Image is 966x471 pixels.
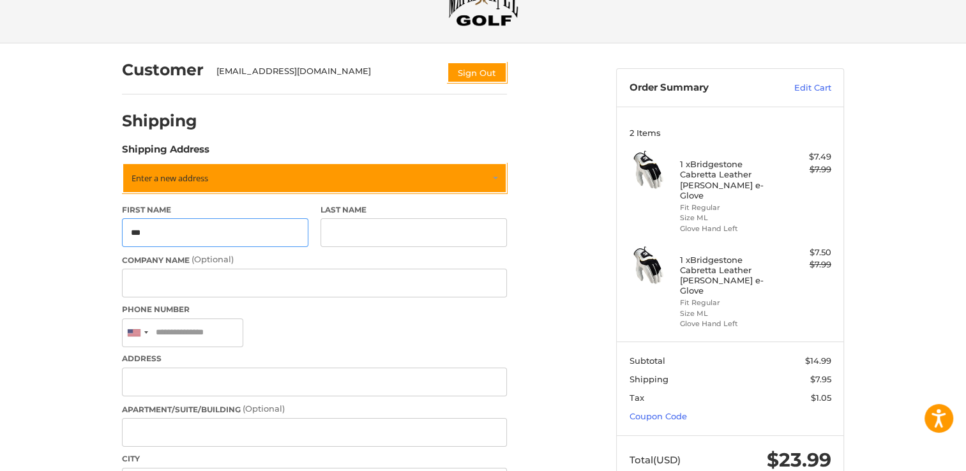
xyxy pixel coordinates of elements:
[861,437,966,471] iframe: Google Customer Reviews
[781,258,831,271] div: $7.99
[680,308,778,319] li: Size ML
[680,213,778,223] li: Size ML
[122,304,507,315] label: Phone Number
[122,111,197,131] h2: Shipping
[781,246,831,259] div: $7.50
[630,454,681,466] span: Total (USD)
[192,254,234,264] small: (Optional)
[630,392,644,403] span: Tax
[132,172,208,184] span: Enter a new address
[122,142,209,163] legend: Shipping Address
[122,453,507,465] label: City
[680,255,778,296] h4: 1 x Bridgestone Cabretta Leather [PERSON_NAME] e-Glove
[630,82,767,94] h3: Order Summary
[243,403,285,414] small: (Optional)
[122,163,507,193] a: Enter or select a different address
[122,353,507,364] label: Address
[447,62,507,83] button: Sign Out
[781,163,831,176] div: $7.99
[630,355,665,366] span: Subtotal
[122,60,204,80] h2: Customer
[680,318,778,329] li: Glove Hand Left
[680,159,778,200] h4: 1 x Bridgestone Cabretta Leather [PERSON_NAME] e-Glove
[810,374,831,384] span: $7.95
[680,297,778,308] li: Fit Regular
[811,392,831,403] span: $1.05
[630,374,668,384] span: Shipping
[630,411,687,421] a: Coupon Code
[122,403,507,415] label: Apartment/Suite/Building
[216,65,435,83] div: [EMAIL_ADDRESS][DOMAIN_NAME]
[630,128,831,138] h3: 2 Items
[805,355,831,366] span: $14.99
[680,202,778,213] li: Fit Regular
[123,319,152,347] div: United States: +1
[321,204,507,216] label: Last Name
[781,151,831,163] div: $7.49
[122,204,308,216] label: First Name
[767,82,831,94] a: Edit Cart
[122,253,507,266] label: Company Name
[680,223,778,234] li: Glove Hand Left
